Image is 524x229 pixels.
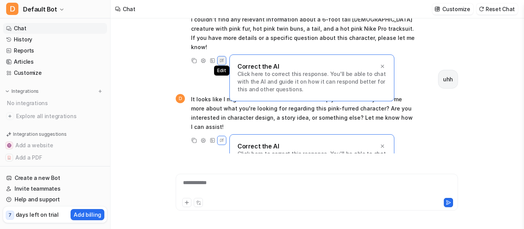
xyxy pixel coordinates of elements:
p: Integration suggestions [13,131,66,138]
a: Customize [3,68,107,78]
a: Invite teammates [3,183,107,194]
button: Add a Google Doc [3,164,107,176]
img: expand menu [5,89,10,94]
span: D [6,3,18,15]
p: Correct the AI [237,142,279,150]
img: reset [479,6,484,12]
a: Explore all integrations [3,111,107,122]
button: Add a PDFAdd a PDF [3,152,107,164]
a: Help and support [3,194,107,205]
a: History [3,34,107,45]
p: 7 [8,212,12,219]
span: D [176,94,185,103]
img: Add a PDF [7,155,12,160]
p: uhh [443,75,453,84]
button: Integrations [3,87,41,95]
img: menu_add.svg [97,89,103,94]
img: customize [435,6,440,12]
div: Chat [123,5,135,13]
button: Add billing [71,209,104,220]
button: Reset Chat [476,3,518,15]
img: explore all integrations [6,112,14,120]
p: Click here to correct this response. You'll be able to chat with the AI and guide it on how it ca... [237,70,386,93]
p: It looks like I might need a bit more context to help you out. Could you tell me more about what ... [191,95,415,132]
button: Add a websiteAdd a website [3,139,107,152]
a: Reports [3,45,107,56]
a: Chat [3,23,107,34]
div: No integrations [5,97,107,109]
span: Default Bot [23,4,57,15]
p: Add billing [74,211,101,219]
a: Articles [3,56,107,67]
a: Create a new Bot [3,173,107,183]
p: Integrations [12,88,39,94]
p: I couldn't find any relevant information about a 6-foot tall [DEMOGRAPHIC_DATA] creature with pin... [191,15,415,52]
p: days left on trial [16,211,59,219]
p: Correct the AI [237,63,279,70]
p: Customize [442,5,470,13]
button: Customize [432,3,473,15]
span: Edit [214,66,229,76]
span: Explore all integrations [16,110,104,122]
p: Click here to correct this response. You'll be able to chat with the AI and guide it on how it ca... [237,150,386,173]
img: Add a website [7,143,12,148]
